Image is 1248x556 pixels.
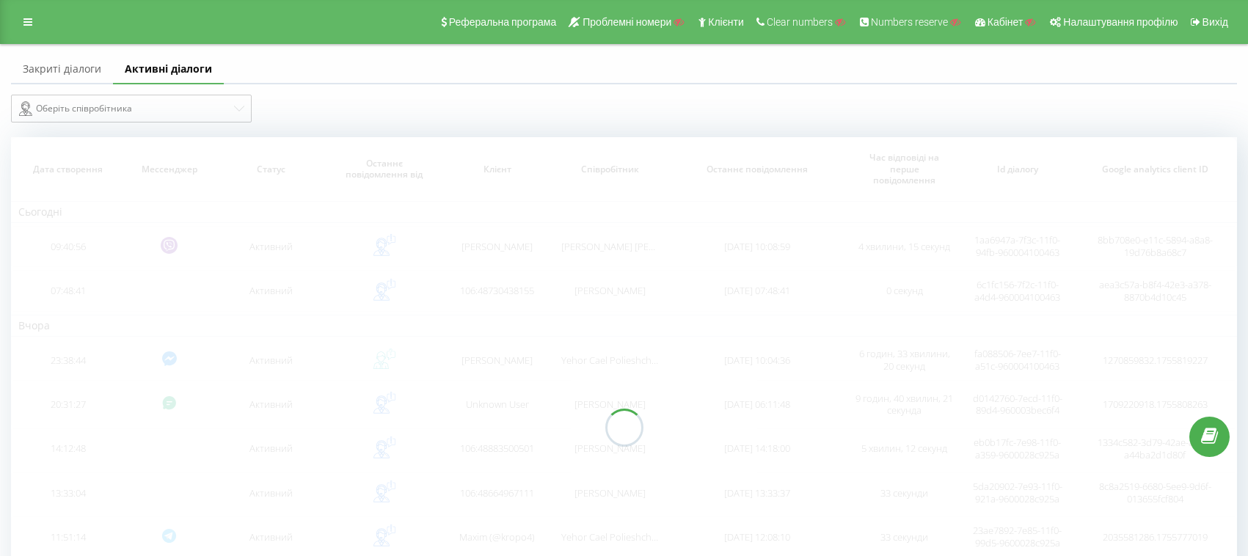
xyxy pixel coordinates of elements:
[708,16,744,28] span: Клієнти
[583,16,671,28] span: Проблемні номери
[113,55,224,84] a: Активні діалоги
[767,16,833,28] span: Clear numbers
[871,16,948,28] span: Numbers reserve
[1203,16,1228,28] span: Вихід
[449,16,557,28] span: Реферальна програма
[11,55,113,84] a: Закриті діалоги
[988,16,1023,28] span: Кабінет
[1063,16,1178,28] span: Налаштування профілю
[19,100,232,117] div: Оберіть співробітника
